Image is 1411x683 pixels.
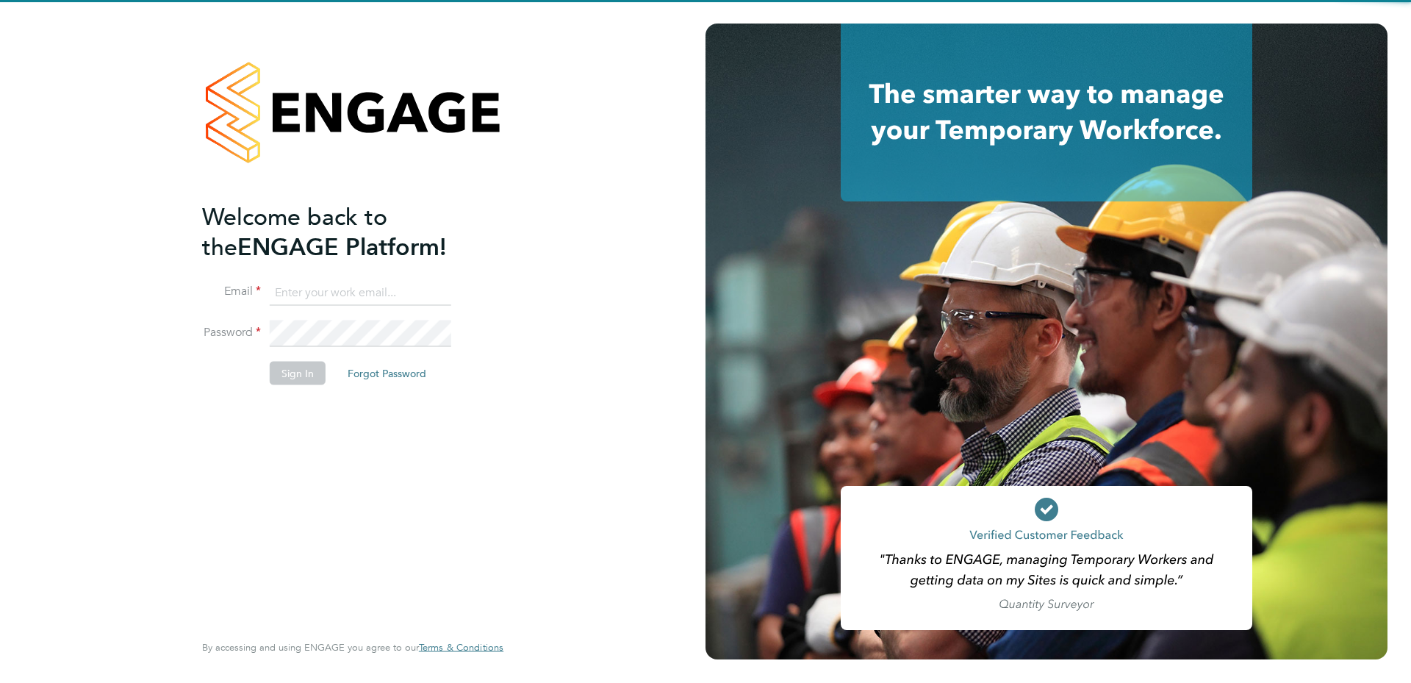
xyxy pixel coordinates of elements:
[202,325,261,340] label: Password
[419,641,503,654] span: Terms & Conditions
[202,641,503,654] span: By accessing and using ENGAGE you agree to our
[336,362,438,385] button: Forgot Password
[202,284,261,299] label: Email
[270,279,451,306] input: Enter your work email...
[202,202,387,261] span: Welcome back to the
[419,642,503,654] a: Terms & Conditions
[202,201,489,262] h2: ENGAGE Platform!
[270,362,326,385] button: Sign In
